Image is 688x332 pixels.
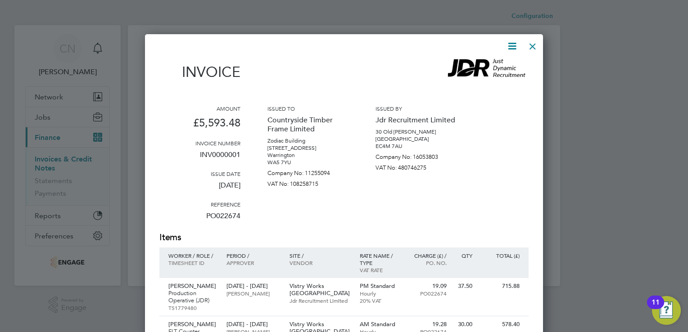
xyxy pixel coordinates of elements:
[448,59,529,77] img: jdr-logo-remittance.png
[407,283,447,290] p: 19.09
[168,321,217,328] p: [PERSON_NAME]
[407,321,447,328] p: 19.28
[290,283,351,297] p: Vistry Works [GEOGRAPHIC_DATA]
[456,283,472,290] p: 37.50
[360,283,399,290] p: PM Standard
[407,259,447,266] p: Po. No.
[376,143,457,150] p: EC4M 7AU
[360,290,399,297] p: Hourly
[290,259,351,266] p: Vendor
[159,170,240,177] h3: Issue date
[168,252,217,259] p: Worker / Role /
[290,252,351,259] p: Site /
[267,159,349,166] p: WA5 7YU
[226,290,280,297] p: [PERSON_NAME]
[159,105,240,112] h3: Amount
[407,252,447,259] p: Charge (£) /
[159,201,240,208] h3: Reference
[360,321,399,328] p: AM Standard
[159,208,240,231] p: PO022674
[652,296,681,325] button: Open Resource Center, 11 new notifications
[168,283,217,290] p: [PERSON_NAME]
[376,112,457,128] p: Jdr Recruitment Limited
[376,161,457,171] p: VAT No: 480746275
[481,252,520,259] p: Total (£)
[376,128,457,135] p: 30 Old [PERSON_NAME]
[376,105,457,112] h3: Issued by
[360,297,399,304] p: 20% VAT
[267,105,349,112] h3: Issued to
[267,137,349,144] p: Zodiac Building
[267,144,349,152] p: [STREET_ADDRESS]
[226,283,280,290] p: [DATE] - [DATE]
[159,139,240,147] h3: Invoice number
[267,166,349,177] p: Company No: 11255094
[481,321,520,328] p: 578.40
[159,112,240,139] p: £5,593.48
[407,290,447,297] p: PO022674
[290,297,351,304] p: Jdr Recruitment Limited
[376,135,457,143] p: [GEOGRAPHIC_DATA]
[376,150,457,161] p: Company No: 16053803
[226,321,280,328] p: [DATE] - [DATE]
[360,266,399,274] p: VAT rate
[159,177,240,201] p: [DATE]
[456,321,472,328] p: 30.00
[267,152,349,159] p: Warrington
[168,304,217,311] p: TS1779480
[159,63,240,81] h1: Invoice
[159,231,529,244] h2: Items
[226,259,280,266] p: Approver
[456,252,472,259] p: QTY
[168,290,217,304] p: Production Operative (JDR)
[168,259,217,266] p: Timesheet ID
[652,302,660,314] div: 11
[481,283,520,290] p: 715.88
[267,177,349,188] p: VAT No: 108258715
[267,112,349,137] p: Countryside Timber Frame Limited
[159,147,240,170] p: INV0000001
[360,252,399,266] p: Rate name / type
[226,252,280,259] p: Period /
